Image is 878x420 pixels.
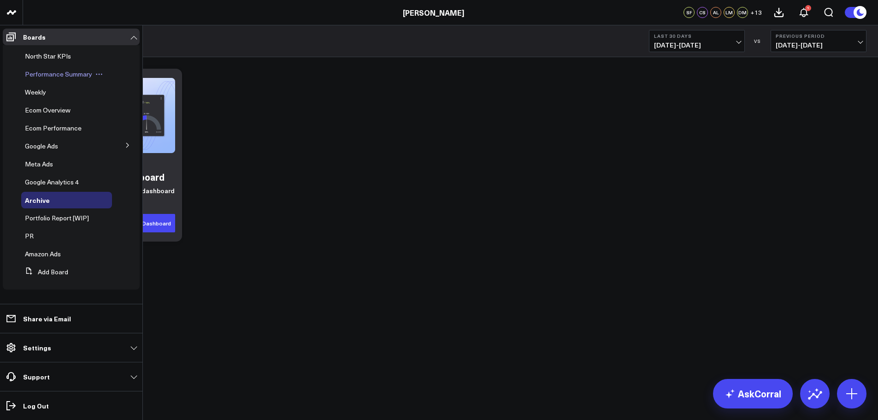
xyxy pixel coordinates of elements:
div: CS [697,7,708,18]
a: Meta Ads [25,160,53,168]
p: Share via Email [23,315,71,322]
a: Performance Summary [25,71,92,78]
span: North Star KPIs [25,52,71,60]
div: LM [724,7,735,18]
div: DM [737,7,748,18]
p: Support [23,373,50,380]
a: Log Out [3,397,140,414]
span: [DATE] - [DATE] [654,41,740,49]
div: VS [749,38,766,44]
a: Google Ads [25,142,58,150]
span: Amazon Ads [25,249,61,258]
a: AskCorral [713,379,793,408]
button: +13 [750,7,762,18]
a: Ecom Performance [25,124,82,132]
p: Boards [23,33,46,41]
a: Portfolio Report [WIP] [25,214,89,222]
button: Previous Period[DATE]-[DATE] [771,30,866,52]
a: Amazon Ads [25,250,61,258]
p: Settings [23,344,51,351]
b: Previous Period [776,33,861,39]
span: Ecom Performance [25,124,82,132]
a: PR [25,232,34,240]
button: Generate Dashboard [111,214,175,232]
p: Log Out [23,402,49,409]
a: [PERSON_NAME] [403,7,464,18]
div: SF [684,7,695,18]
span: Weekly [25,88,46,96]
div: AL [710,7,721,18]
b: Last 30 Days [654,33,740,39]
button: Add Board [21,264,68,280]
span: + 13 [750,9,762,16]
span: PR [25,231,34,240]
a: Weekly [25,89,46,96]
div: 1 [805,5,811,11]
span: Portfolio Report [WIP] [25,213,89,222]
span: Performance Summary [25,70,92,78]
a: North Star KPIs [25,53,71,60]
span: Archive [25,195,50,205]
button: Last 30 Days[DATE]-[DATE] [649,30,745,52]
a: Ecom Overview [25,106,71,114]
a: Archive [25,196,50,204]
span: [DATE] - [DATE] [776,41,861,49]
span: Ecom Overview [25,106,71,114]
a: Google Analytics 4 [25,178,79,186]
